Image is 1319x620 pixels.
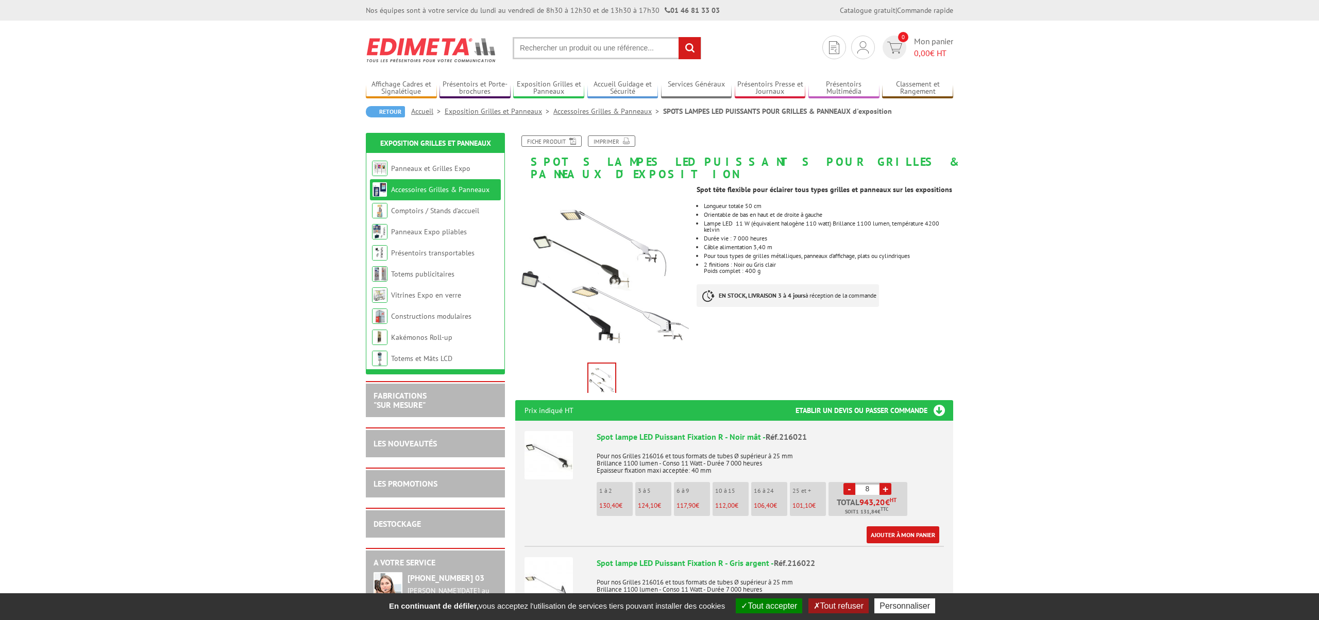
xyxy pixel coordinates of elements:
[525,431,573,479] img: Spot lampe LED Puissant Fixation R - Noir mât
[374,390,427,410] a: FABRICATIONS"Sur Mesure"
[374,558,497,567] h2: A votre service
[391,333,452,342] a: Kakémonos Roll-up
[508,135,961,180] h1: SPOTS LAMPES LED PUISSANTS POUR GRILLES & PANNEAUX d'exposition
[445,107,553,116] a: Exposition Grilles et Panneaux
[796,400,953,421] h3: Etablir un devis ou passer commande
[914,48,930,58] span: 0,00
[372,266,387,282] img: Totems publicitaires
[372,245,387,261] img: Présentoirs transportables
[439,80,511,97] a: Présentoirs et Porte-brochures
[372,182,387,197] img: Accessoires Grilles & Panneaux
[735,80,806,97] a: Présentoirs Presse et Journaux
[513,37,701,59] input: Rechercher un produit ou une référence...
[372,330,387,345] img: Kakémonos Roll-up
[704,244,953,250] li: Câble alimentation 3,40 m
[597,445,944,474] p: Pour nos Grilles 216016 et tous formats de tubes Ø supérieur à 25 mm Brillance 1100 lumen - Conso...
[661,80,732,97] a: Services Généraux
[704,235,953,242] li: Durée vie : 7 000 heures
[704,212,953,218] li: Orientable de bas en haut et de droite à gauche
[831,498,907,516] p: Total
[638,487,671,494] p: 3 à 5
[521,135,582,147] a: Fiche produit
[736,598,802,613] button: Tout accepter
[677,487,710,494] p: 6 à 9
[808,80,880,97] a: Présentoirs Multimédia
[372,287,387,303] img: Vitrines Expo en verre
[391,354,452,363] a: Totems et Mâts LCD
[677,501,696,510] span: 117,90
[391,164,470,173] a: Panneaux et Grilles Expo
[898,32,908,42] span: 0
[374,572,402,612] img: widget-service.jpg
[704,220,953,233] li: Lampe LED 11 W (équivalent halogène 110 watt) Brillance 1100 lumen, température 4200 kelvin
[391,312,471,321] a: Constructions modulaires
[754,501,773,510] span: 106,40
[408,587,497,604] div: [PERSON_NAME][DATE] au [DATE]
[366,31,497,69] img: Edimeta
[766,432,807,442] span: Réf.216021
[897,6,953,15] a: Commande rapide
[380,139,491,148] a: Exposition Grilles et Panneaux
[366,5,720,15] div: Nos équipes sont à votre service du lundi au vendredi de 8h30 à 12h30 et de 13h30 à 17h30
[372,203,387,218] img: Comptoirs / Stands d'accueil
[874,598,935,613] button: Personnaliser (fenêtre modale)
[792,501,812,510] span: 101,10
[857,41,869,54] img: devis rapide
[829,41,839,54] img: devis rapide
[754,487,787,494] p: 16 à 24
[808,598,869,613] button: Tout refuser
[697,284,879,307] p: à réception de la commande
[597,572,944,600] p: Pour nos Grilles 216016 et tous formats de tubes Ø supérieur à 25 mm Brillance 1100 lumen - Conso...
[715,487,749,494] p: 10 à 15
[384,601,730,610] span: vous acceptez l'utilisation de services tiers pouvant installer des cookies
[859,498,885,506] span: 943,20
[715,501,735,510] span: 112,00
[391,206,479,215] a: Comptoirs / Stands d'accueil
[588,364,615,395] img: spots_lumineux_noir_gris_led_216021_216022_216025_216026.jpg
[366,80,437,97] a: Affichage Cadres et Signalétique
[882,80,953,97] a: Classement et Rangement
[372,224,387,239] img: Panneaux Expo pliables
[881,506,888,512] sup: TTC
[372,308,387,324] img: Constructions modulaires
[840,5,953,15] div: |
[587,80,658,97] a: Accueil Guidage et Sécurité
[880,483,891,495] a: +
[372,351,387,366] img: Totems et Mâts LCD
[704,203,953,209] li: Longueur totale 50 cm
[553,107,663,116] a: Accessoires Grilles & Panneaux
[638,501,657,510] span: 124,10
[391,248,475,257] a: Présentoirs transportables
[525,400,573,421] p: Prix indiqué HT
[411,107,445,116] a: Accueil
[599,502,633,509] p: €
[845,508,888,516] span: Soit €
[389,601,479,610] strong: En continuant de défiler,
[914,36,953,59] span: Mon panier
[867,526,939,543] a: Ajouter à mon panier
[513,80,584,97] a: Exposition Grilles et Panneaux
[374,478,437,489] a: LES PROMOTIONS
[914,47,953,59] span: € HT
[597,557,944,569] div: Spot lampe LED Puissant Fixation R - Gris argent -
[374,438,437,449] a: LES NOUVEAUTÉS
[597,431,944,443] div: Spot lampe LED Puissant Fixation R - Noir mât -
[599,501,619,510] span: 130,40
[408,573,484,583] strong: [PHONE_NUMBER] 03
[840,6,895,15] a: Catalogue gratuit
[588,135,635,147] a: Imprimer
[792,502,826,509] p: €
[391,185,489,194] a: Accessoires Grilles & Panneaux
[665,6,720,15] strong: 01 46 81 33 03
[754,502,787,509] p: €
[697,185,952,194] strong: Spot tête flexible pour éclairer tous types grilles et panneaux sur les expositions
[887,42,902,54] img: devis rapide
[599,487,633,494] p: 1 à 2
[890,496,897,504] sup: HT
[391,269,454,279] a: Totems publicitaires
[715,502,749,509] p: €
[677,502,710,509] p: €
[374,519,421,529] a: DESTOCKAGE
[515,185,689,359] img: spots_lumineux_noir_gris_led_216021_216022_216025_216026.jpg
[704,253,953,259] li: Pour tous types de grilles métalliques, panneaux d’affichage, plats ou cylindriques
